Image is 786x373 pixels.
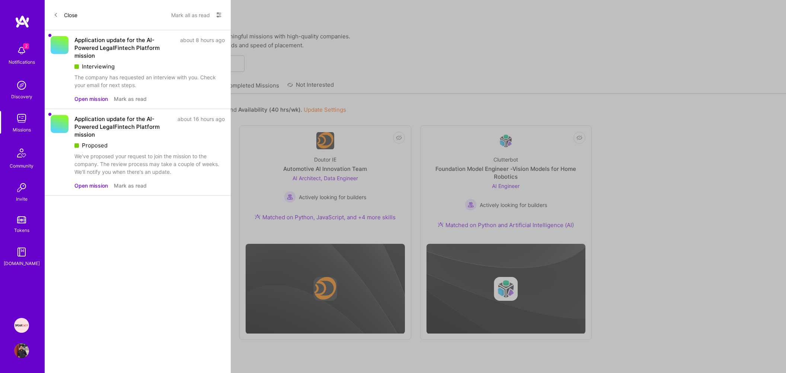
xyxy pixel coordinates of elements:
[180,36,225,60] div: about 8 hours ago
[74,63,225,70] div: Interviewing
[74,36,176,60] div: Application update for the AI-Powered LegalFintech Platform mission
[114,95,147,103] button: Mark as read
[74,182,108,189] button: Open mission
[74,95,108,103] button: Open mission
[14,318,29,333] img: Speakeasy: Software Engineer to help Customers write custom functions
[14,78,29,93] img: discovery
[178,115,225,138] div: about 16 hours ago
[13,126,31,134] div: Missions
[14,245,29,259] img: guide book
[14,111,29,126] img: teamwork
[14,226,29,234] div: Tokens
[17,216,26,223] img: tokens
[12,318,31,333] a: Speakeasy: Software Engineer to help Customers write custom functions
[10,162,33,170] div: Community
[74,73,225,89] div: The company has requested an interview with you. Check your email for next steps.
[11,93,32,101] div: Discovery
[16,195,28,203] div: Invite
[4,259,40,267] div: [DOMAIN_NAME]
[14,180,29,195] img: Invite
[54,9,77,21] button: Close
[13,144,31,162] img: Community
[74,152,225,176] div: We've proposed your request to join the mission to the company. The review process may take a cou...
[15,15,30,28] img: logo
[171,9,210,21] button: Mark all as read
[74,141,225,149] div: Proposed
[12,343,31,358] a: User Avatar
[74,115,173,138] div: Application update for the AI-Powered LegalFintech Platform mission
[114,182,147,189] button: Mark as read
[14,343,29,358] img: User Avatar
